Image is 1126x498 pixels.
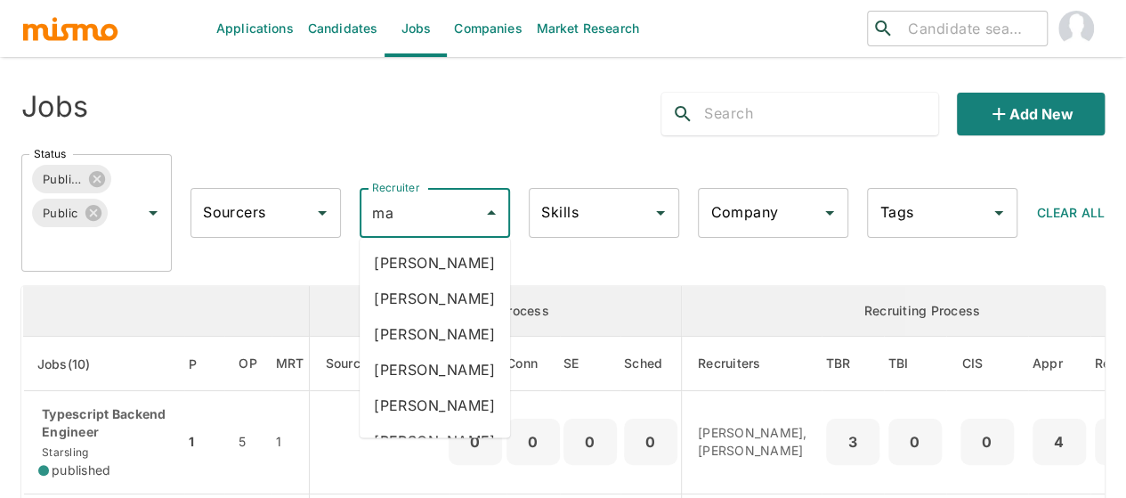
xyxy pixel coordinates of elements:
[372,180,419,195] label: Recruiter
[360,281,510,316] li: [PERSON_NAME]
[309,286,682,337] th: Sourcing Process
[34,146,66,161] label: Status
[38,445,88,459] span: Starsling
[184,337,224,391] th: Priority
[21,15,119,42] img: logo
[560,337,620,391] th: Sent Emails
[571,429,610,454] p: 0
[360,316,510,352] li: [PERSON_NAME]
[309,337,449,391] th: Sourcers
[21,89,88,125] h4: Jobs
[682,337,822,391] th: Recruiters
[224,337,271,391] th: Open Positions
[901,16,1040,41] input: Candidate search
[1028,337,1090,391] th: Approved
[895,429,935,454] p: 0
[37,354,114,375] span: Jobs(10)
[957,93,1105,135] button: Add new
[986,200,1011,225] button: Open
[32,165,111,193] div: Published
[32,199,108,227] div: Public
[141,200,166,225] button: Open
[631,429,670,454] p: 0
[833,429,872,454] p: 3
[620,337,682,391] th: Sched
[360,388,510,423] li: [PERSON_NAME]
[968,429,1007,454] p: 0
[271,391,309,494] td: 1
[479,200,504,225] button: Close
[1037,205,1105,220] span: Clear All
[661,93,704,135] button: search
[360,423,510,459] li: [PERSON_NAME]
[1058,11,1094,46] img: Maia Reyes
[38,405,170,441] p: Typescript Backend Engineer
[184,391,224,494] td: 1
[52,461,110,479] span: published
[310,200,335,225] button: Open
[360,352,510,388] li: [PERSON_NAME]
[506,337,560,391] th: Connections
[32,203,89,224] span: Public
[360,245,510,281] li: [PERSON_NAME]
[456,429,495,454] p: 0
[946,337,1028,391] th: Client Interview Scheduled
[817,200,842,225] button: Open
[704,100,938,128] input: Search
[822,337,884,391] th: To Be Reviewed
[189,354,220,375] span: P
[1040,429,1079,454] p: 4
[514,429,553,454] p: 0
[884,337,946,391] th: To Be Interviewed
[32,169,93,190] span: Published
[224,391,271,494] td: 5
[648,200,673,225] button: Open
[271,337,309,391] th: Market Research Total
[698,424,807,460] p: [PERSON_NAME], [PERSON_NAME]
